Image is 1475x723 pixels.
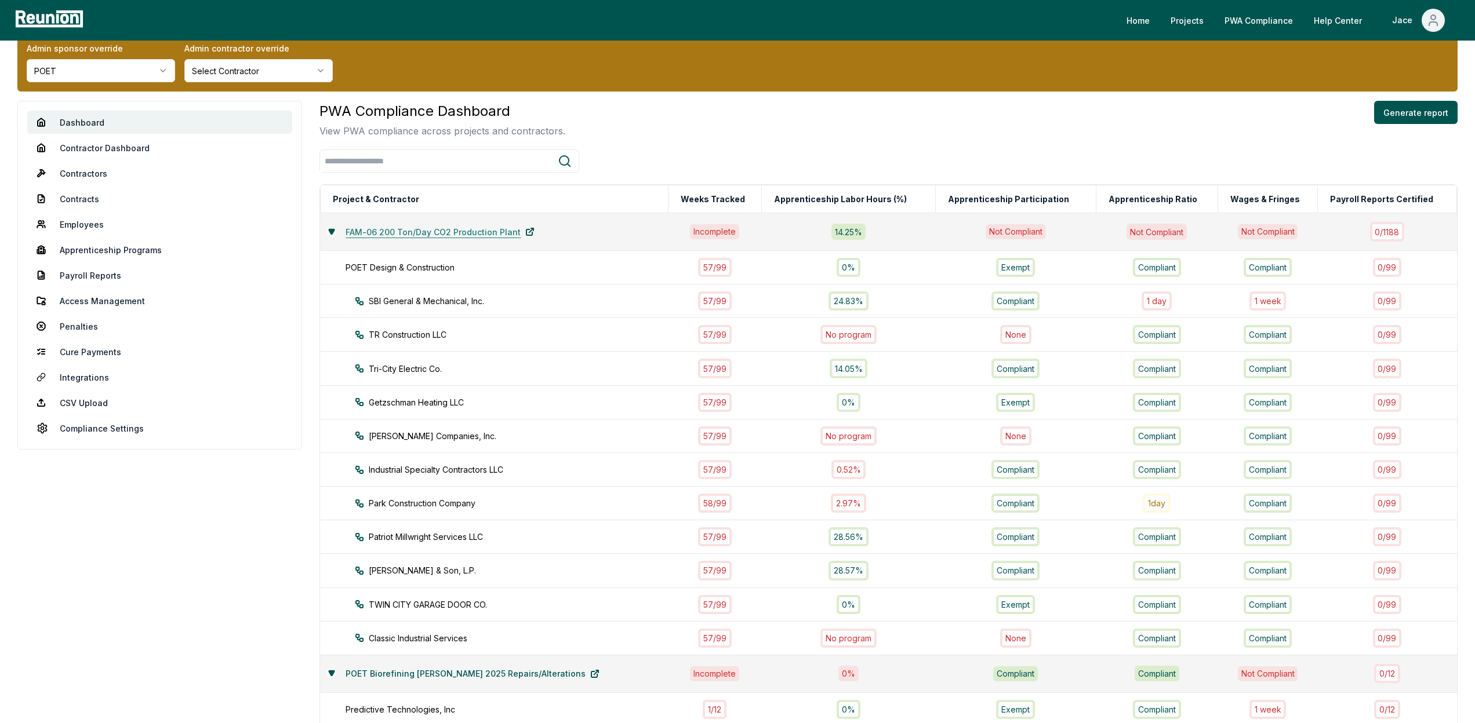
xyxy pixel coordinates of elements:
div: Compliant [1133,460,1181,479]
div: Park Construction Company [355,497,689,509]
a: CSV Upload [27,391,292,414]
div: Compliant [1133,561,1181,580]
a: Integrations [27,366,292,389]
div: Compliant [1244,494,1292,513]
div: 57 / 99 [698,595,732,614]
div: 57 / 99 [698,561,732,580]
div: No program [820,325,877,344]
a: Help Center [1305,9,1371,32]
div: 0 / 1188 [1370,222,1405,241]
div: None [1000,325,1031,344]
a: Employees [27,213,292,236]
div: 0 / 99 [1373,494,1402,513]
div: 0 / 12 [1374,664,1400,683]
button: Jace [1383,9,1454,32]
a: Penalties [27,315,292,338]
div: Not Compliant [1127,224,1187,239]
div: 0 / 99 [1373,460,1402,479]
div: Compliant [1133,325,1181,344]
div: 0 / 12 [1374,700,1400,719]
button: Apprenticeship Participation [946,188,1071,211]
div: Compliant [1244,561,1292,580]
div: 0 / 99 [1373,629,1402,648]
div: Compliant [1244,629,1292,648]
div: 1 week [1249,291,1287,311]
div: Compliant [1133,393,1181,412]
div: Compliant [1133,629,1181,648]
div: Exempt [996,595,1035,614]
div: Compliant [991,291,1040,311]
div: 14.05% [830,359,868,378]
div: 57 / 99 [698,258,732,277]
div: 0 / 99 [1373,426,1402,446]
div: 0 / 99 [1373,527,1402,546]
div: Tri-City Electric Co. [355,363,689,375]
a: Contractor Dashboard [27,136,292,159]
div: Incomplete [690,224,739,239]
h3: PWA Compliance Dashboard [319,101,565,122]
div: 57 / 99 [698,426,732,446]
div: 0% [837,700,860,719]
div: 28.57% [829,561,869,580]
div: Compliant [1133,595,1181,614]
div: 57 / 99 [698,527,732,546]
div: Compliant [1244,359,1292,378]
a: PWA Compliance [1215,9,1302,32]
a: Dashboard [27,111,292,134]
div: 58 / 99 [698,494,732,513]
div: 0 % [838,666,859,681]
div: Not Compliant [1238,666,1298,681]
div: Compliant [1133,527,1181,546]
div: Compliant [1133,426,1181,446]
div: TR Construction LLC [355,328,689,341]
div: 1 day [1143,494,1171,513]
div: POET Design & Construction [346,261,680,273]
div: Compliant [991,460,1040,479]
div: None [1000,629,1031,648]
div: Compliant [991,359,1040,378]
button: Apprenticeship Ratio [1106,188,1200,211]
div: Compliant [1133,700,1181,719]
div: 0 / 99 [1373,291,1402,311]
div: Classic Industrial Services [355,632,689,644]
div: Exempt [996,393,1035,412]
div: Compliant [1133,359,1181,378]
div: Compliant [1244,527,1292,546]
button: Weeks Tracked [678,188,747,211]
div: 1 week [1249,700,1287,719]
button: Apprenticeship Labor Hours (%) [772,188,909,211]
div: 57 / 99 [698,393,732,412]
div: Compliant [991,494,1040,513]
div: 24.83% [829,291,869,311]
button: Wages & Fringes [1228,188,1302,211]
a: Contractors [27,162,292,185]
div: Industrial Specialty Contractors LLC [355,463,689,476]
div: SBI General & Mechanical, Inc. [355,295,689,307]
div: 57 / 99 [698,359,732,378]
div: 0 / 99 [1373,258,1402,277]
a: Compliance Settings [27,417,292,440]
div: Compliant [991,527,1040,546]
nav: Main [1117,9,1463,32]
a: Cure Payments [27,340,292,363]
div: 1 day [1142,291,1172,311]
div: Exempt [996,258,1035,277]
div: Jace [1392,9,1417,32]
div: 57 / 99 [698,325,732,344]
div: 14.25 % [831,224,866,239]
a: Contracts [27,187,292,210]
p: View PWA compliance across projects and contractors. [319,124,565,138]
div: Compliant [1135,666,1179,681]
a: POET Biorefining [PERSON_NAME] 2025 Repairs/Alterations [336,662,609,685]
div: 0 / 99 [1373,359,1402,378]
div: 28.56% [829,527,869,546]
div: 0% [837,595,860,614]
div: Compliant [1133,258,1181,277]
div: 0 / 99 [1373,393,1402,412]
a: Projects [1161,9,1213,32]
div: Compliant [993,666,1038,681]
button: Payroll Reports Certified [1328,188,1436,211]
button: Project & Contractor [330,188,422,211]
div: Compliant [1244,595,1292,614]
div: [PERSON_NAME] Companies, Inc. [355,430,689,442]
